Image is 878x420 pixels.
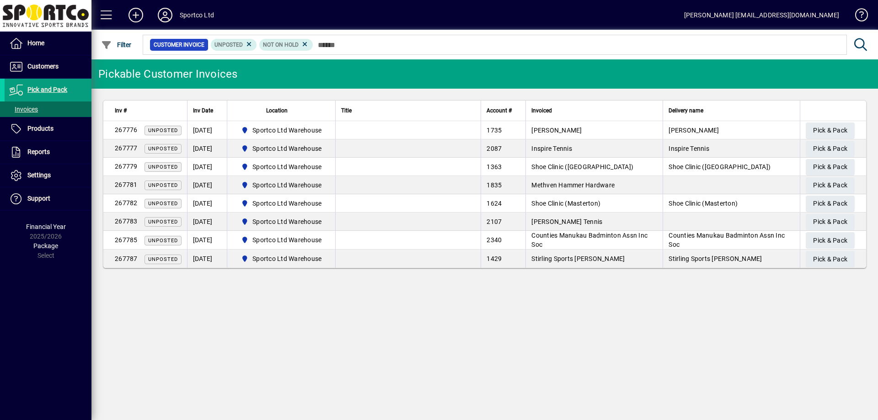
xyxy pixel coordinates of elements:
span: 1363 [487,163,502,170]
a: Settings [5,164,91,187]
span: 267783 [115,218,138,225]
td: [DATE] [187,213,227,231]
span: Sportco Ltd Warehouse [252,181,321,190]
span: 2340 [487,236,502,244]
span: Sportco Ltd Warehouse [252,199,321,208]
button: Pick & Pack [806,214,855,230]
td: [DATE] [187,121,227,139]
span: Shoe Clinic ([GEOGRAPHIC_DATA]) [669,163,771,170]
span: Unposted [148,146,178,152]
a: Customers [5,55,91,78]
span: Pick and Pack [27,86,67,93]
div: Sportco Ltd [180,8,214,22]
span: Invoiced [531,106,552,116]
a: Home [5,32,91,55]
span: Title [341,106,352,116]
span: Invoices [9,106,38,113]
span: Inv Date [193,106,213,116]
span: Sportco Ltd Warehouse [237,253,326,264]
span: [PERSON_NAME] Tennis [531,218,602,225]
span: 267787 [115,255,138,262]
span: Pick & Pack [813,178,847,193]
span: Sportco Ltd Warehouse [237,216,326,227]
span: Sportco Ltd Warehouse [237,125,326,136]
a: Knowledge Base [848,2,867,32]
a: Reports [5,141,91,164]
span: 1429 [487,255,502,262]
span: Unposted [148,238,178,244]
span: Counties Manukau Badminton Assn Inc Soc [669,232,785,248]
td: [DATE] [187,194,227,213]
span: Not On Hold [263,42,299,48]
span: Location [266,106,288,116]
span: 1624 [487,200,502,207]
span: Sportco Ltd Warehouse [252,162,321,171]
button: Pick & Pack [806,122,855,139]
span: Unposted [148,201,178,207]
mat-chip: Customer Invoice Status: Unposted [211,39,257,51]
span: Package [33,242,58,250]
span: Sportco Ltd Warehouse [252,254,321,263]
td: [DATE] [187,231,227,250]
span: 1835 [487,181,502,189]
span: Sportco Ltd Warehouse [237,161,326,172]
div: Location [233,106,330,116]
span: Shoe Clinic (Masterton) [531,200,600,207]
td: [DATE] [187,250,227,268]
span: Reports [27,148,50,155]
span: Unposted [148,256,178,262]
span: Inspire Tennis [531,145,572,152]
span: 267782 [115,199,138,207]
span: 267779 [115,163,138,170]
div: Inv # [115,106,182,116]
span: Pick & Pack [813,214,847,229]
span: 2087 [487,145,502,152]
button: Profile [150,7,180,23]
span: Pick & Pack [813,196,847,211]
td: [DATE] [187,158,227,176]
span: 1735 [487,127,502,134]
span: Shoe Clinic ([GEOGRAPHIC_DATA]) [531,163,633,170]
span: Counties Manukau Badminton Assn Inc Soc [531,232,648,248]
button: Pick & Pack [806,251,855,267]
span: Filter [101,41,132,48]
span: 2107 [487,218,502,225]
div: Inv Date [193,106,221,116]
span: Pick & Pack [813,159,847,175]
span: Financial Year [26,223,66,230]
span: Account # [487,106,512,116]
span: 267785 [115,236,138,244]
span: Methven Hammer Hardware [531,181,615,189]
div: Delivery name [669,106,794,116]
a: Products [5,117,91,140]
mat-chip: Hold Status: Not On Hold [259,39,313,51]
span: 267781 [115,181,138,188]
span: Inspire Tennis [669,145,709,152]
span: Sportco Ltd Warehouse [237,234,326,245]
div: Pickable Customer Invoices [98,67,238,81]
button: Pick & Pack [806,232,855,249]
td: [DATE] [187,139,227,158]
span: 267776 [115,126,138,133]
span: Sportco Ltd Warehouse [237,180,326,191]
button: Filter [99,37,134,53]
td: [DATE] [187,176,227,194]
button: Pick & Pack [806,177,855,194]
div: Invoiced [531,106,657,116]
span: Customer Invoice [154,40,204,49]
span: Unposted [148,182,178,188]
span: Sportco Ltd Warehouse [252,217,321,226]
span: Pick & Pack [813,252,847,267]
span: Delivery name [669,106,703,116]
button: Add [121,7,150,23]
span: Customers [27,63,59,70]
button: Pick & Pack [806,141,855,157]
span: Pick & Pack [813,123,847,138]
span: [PERSON_NAME] [531,127,582,134]
div: [PERSON_NAME] [EMAIL_ADDRESS][DOMAIN_NAME] [684,8,839,22]
span: Home [27,39,44,47]
span: 267777 [115,144,138,152]
span: Unposted [148,219,178,225]
span: Sportco Ltd Warehouse [252,126,321,135]
div: Title [341,106,475,116]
